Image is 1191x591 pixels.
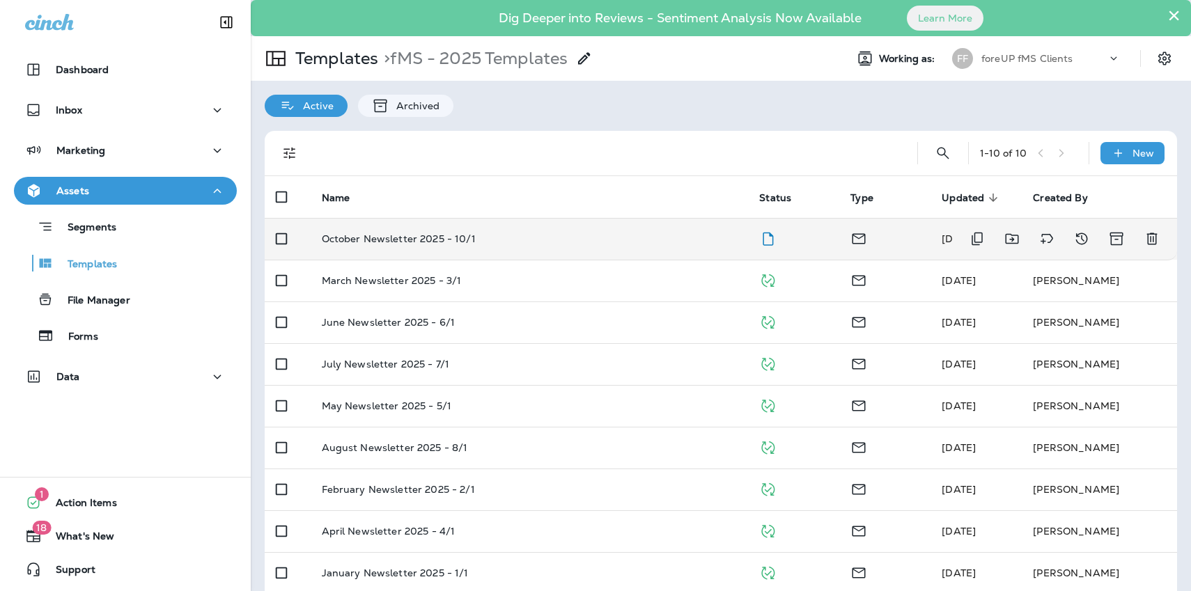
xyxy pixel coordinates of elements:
[942,441,976,454] span: Pam Borrisove
[1022,468,1177,510] td: [PERSON_NAME]
[1022,301,1177,343] td: [PERSON_NAME]
[296,100,334,111] p: Active
[942,400,976,412] span: Pam Borrisove
[54,221,116,235] p: Segments
[56,145,105,156] p: Marketing
[907,6,983,31] button: Learn More
[322,526,456,537] p: April Newsletter 2025 - 4/1
[952,48,973,69] div: FF
[56,371,80,382] p: Data
[759,356,777,369] span: Published
[942,233,976,245] span: Pam Borrisove
[14,363,237,391] button: Data
[1022,427,1177,468] td: [PERSON_NAME]
[963,225,991,253] button: Duplicate
[14,56,237,84] button: Dashboard
[929,139,957,167] button: Search Templates
[1033,225,1061,253] button: Add tags
[1103,225,1131,253] button: Archive
[850,191,892,204] span: Type
[879,53,938,65] span: Working as:
[56,64,109,75] p: Dashboard
[1022,260,1177,301] td: [PERSON_NAME]
[322,192,350,204] span: Name
[942,274,976,287] span: Pam Borrisove
[35,487,49,501] span: 1
[389,100,439,111] p: Archived
[1022,343,1177,385] td: [PERSON_NAME]
[850,523,867,536] span: Email
[759,231,777,244] span: Draft
[759,398,777,411] span: Published
[1152,46,1177,71] button: Settings
[14,212,237,242] button: Segments
[850,482,867,494] span: Email
[14,555,237,583] button: Support
[14,96,237,124] button: Inbox
[850,565,867,578] span: Email
[54,258,117,271] p: Templates
[1138,225,1166,253] button: Delete
[322,484,475,495] p: February Newsletter 2025 - 2/1
[1022,510,1177,552] td: [PERSON_NAME]
[759,315,777,327] span: Published
[42,530,114,547] span: What's New
[322,400,452,411] p: May Newsletter 2025 - 5/1
[276,139,304,167] button: Filters
[1068,225,1096,253] button: View Changelog
[981,53,1073,64] p: foreUP fMS Clients
[998,225,1026,253] button: Move to folder
[14,285,237,314] button: File Manager
[850,315,867,327] span: Email
[458,16,902,20] p: Dig Deeper into Reviews - Sentiment Analysis Now Available
[14,489,237,517] button: 1Action Items
[850,356,867,369] span: Email
[322,191,368,204] span: Name
[759,482,777,494] span: Published
[42,564,95,581] span: Support
[942,525,976,537] span: Pam Borrisove
[759,523,777,536] span: Published
[322,317,456,328] p: June Newsletter 2025 - 6/1
[14,136,237,164] button: Marketing
[980,148,1027,159] div: 1 - 10 of 10
[942,483,976,496] span: Pam Borrisove
[322,567,469,578] p: January Newsletter 2025 - 1/1
[759,192,791,204] span: Status
[850,192,873,204] span: Type
[54,331,98,344] p: Forms
[322,442,468,453] p: August Newsletter 2025 - 8/1
[322,358,450,370] p: July Newsletter 2025 - 7/1
[322,233,476,244] p: October Newsletter 2025 - 10/1
[56,185,89,196] p: Assets
[942,358,976,370] span: Pam Borrisove
[759,565,777,578] span: Published
[32,521,51,535] span: 18
[1022,385,1177,427] td: [PERSON_NAME]
[1167,4,1181,26] button: Close
[14,321,237,350] button: Forms
[850,398,867,411] span: Email
[850,440,867,452] span: Email
[1033,192,1087,204] span: Created By
[850,231,867,244] span: Email
[850,273,867,285] span: Email
[942,192,984,204] span: Updated
[14,522,237,550] button: 18What's New
[290,48,378,69] p: Templates
[942,191,1002,204] span: Updated
[942,316,976,329] span: Pam Borrisove
[759,273,777,285] span: Published
[1132,148,1154,159] p: New
[56,104,82,116] p: Inbox
[942,567,976,579] span: Pam Borrisove
[42,497,117,514] span: Action Items
[759,191,809,204] span: Status
[759,440,777,452] span: Published
[54,294,130,308] p: File Manager
[14,177,237,205] button: Assets
[378,48,568,69] p: fMS - 2025 Templates
[14,249,237,278] button: Templates
[1033,191,1105,204] span: Created By
[207,8,246,36] button: Collapse Sidebar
